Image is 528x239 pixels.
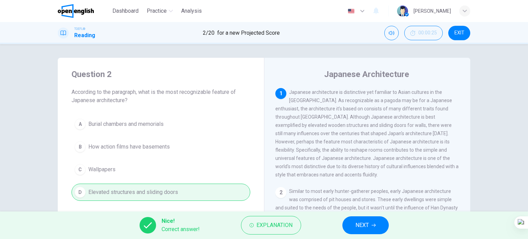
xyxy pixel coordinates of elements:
[110,5,141,17] button: Dashboard
[256,220,293,230] span: Explanation
[112,7,139,15] span: Dashboard
[217,29,280,37] span: for a new Projected Score
[355,220,369,230] span: NEXT
[58,4,94,18] img: OpenEnglish logo
[414,7,451,15] div: [PERSON_NAME]
[71,88,250,105] span: According to the paragraph, what is the most recognizable feature of Japanese architecture?
[324,69,409,80] h4: Japanese Architecture
[384,26,399,40] div: Mute
[162,225,200,233] span: Correct answer!
[147,7,167,15] span: Practice
[144,5,176,17] button: Practice
[454,30,464,36] span: EXIT
[162,217,200,225] span: Nice!
[342,216,389,234] button: NEXT
[71,69,250,80] h4: Question 2
[203,29,214,37] span: 2 / 20
[74,26,85,31] span: TOEFL®
[178,5,205,17] button: Analysis
[275,89,459,177] span: Japanese architecture is distinctive yet familiar to Asian cultures in the [GEOGRAPHIC_DATA]. As ...
[347,9,355,14] img: en
[181,7,202,15] span: Analysis
[74,31,95,40] h1: Reading
[275,187,286,198] div: 2
[397,6,408,17] img: Profile picture
[404,26,443,40] div: Hide
[275,88,286,99] div: 1
[448,26,470,40] button: EXIT
[404,26,443,40] button: 00:00:25
[418,30,437,36] span: 00:00:25
[241,216,301,235] button: Explanation
[58,4,110,18] a: OpenEnglish logo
